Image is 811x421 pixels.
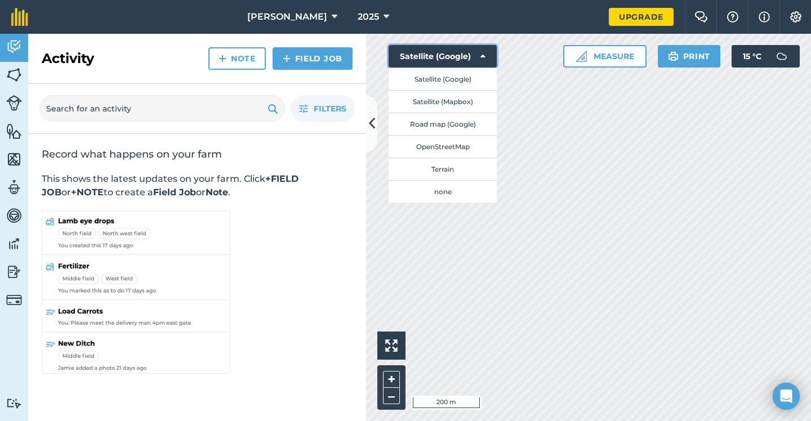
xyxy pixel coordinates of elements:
[576,51,587,62] img: Ruler icon
[6,179,22,196] img: svg+xml;base64,PD94bWwgdmVyc2lvbj0iMS4wIiBlbmNvZGluZz0idXRmLTgiPz4KPCEtLSBHZW5lcmF0b3I6IEFkb2JlIE...
[385,339,398,352] img: Four arrows, one pointing top left, one top right, one bottom right and the last bottom left
[389,158,497,180] button: Terrain
[42,172,353,199] p: This shows the latest updates on your farm. Click or to create a or .
[6,207,22,224] img: svg+xml;base64,PD94bWwgdmVyc2lvbj0iMS4wIiBlbmNvZGluZz0idXRmLTgiPz4KPCEtLSBHZW5lcmF0b3I6IEFkb2JlIE...
[42,50,94,68] h2: Activity
[219,52,226,65] img: svg+xml;base64,PHN2ZyB4bWxucz0iaHR0cDovL3d3dy53My5vcmcvMjAwMC9zdmciIHdpZHRoPSIxNCIgaGVpZ2h0PSIyNC...
[42,147,353,161] h2: Record what happens on your farm
[6,66,22,83] img: svg+xml;base64,PHN2ZyB4bWxucz0iaHR0cDovL3d3dy53My5vcmcvMjAwMC9zdmciIHdpZHRoPSI1NiIgaGVpZ2h0PSI2MC...
[773,383,800,410] div: Open Intercom Messenger
[6,398,22,409] img: svg+xml;base64,PD94bWwgdmVyc2lvbj0iMS4wIiBlbmNvZGluZz0idXRmLTgiPz4KPCEtLSBHZW5lcmF0b3I6IEFkb2JlIE...
[283,52,291,65] img: svg+xml;base64,PHN2ZyB4bWxucz0iaHR0cDovL3d3dy53My5vcmcvMjAwMC9zdmciIHdpZHRoPSIxNCIgaGVpZ2h0PSIyNC...
[789,11,803,23] img: A cog icon
[383,388,400,404] button: –
[71,187,104,198] strong: +NOTE
[759,10,770,24] img: svg+xml;base64,PHN2ZyB4bWxucz0iaHR0cDovL3d3dy53My5vcmcvMjAwMC9zdmciIHdpZHRoPSIxNyIgaGVpZ2h0PSIxNy...
[6,123,22,140] img: svg+xml;base64,PHN2ZyB4bWxucz0iaHR0cDovL3d3dy53My5vcmcvMjAwMC9zdmciIHdpZHRoPSI1NiIgaGVpZ2h0PSI2MC...
[11,8,28,26] img: fieldmargin Logo
[6,95,22,111] img: svg+xml;base64,PD94bWwgdmVyc2lvbj0iMS4wIiBlbmNvZGluZz0idXRmLTgiPz4KPCEtLSBHZW5lcmF0b3I6IEFkb2JlIE...
[389,180,497,203] button: none
[732,45,800,68] button: 15 °C
[726,11,739,23] img: A question mark icon
[206,187,228,198] strong: Note
[247,10,327,24] span: [PERSON_NAME]
[6,263,22,280] img: svg+xml;base64,PD94bWwgdmVyc2lvbj0iMS4wIiBlbmNvZGluZz0idXRmLTgiPz4KPCEtLSBHZW5lcmF0b3I6IEFkb2JlIE...
[358,10,379,24] span: 2025
[389,45,497,68] button: Satellite (Google)
[6,38,22,55] img: svg+xml;base64,PD94bWwgdmVyc2lvbj0iMS4wIiBlbmNvZGluZz0idXRmLTgiPz4KPCEtLSBHZW5lcmF0b3I6IEFkb2JlIE...
[208,47,266,70] a: Note
[383,371,400,388] button: +
[770,45,793,68] img: svg+xml;base64,PD94bWwgdmVyc2lvbj0iMS4wIiBlbmNvZGluZz0idXRmLTgiPz4KPCEtLSBHZW5lcmF0b3I6IEFkb2JlIE...
[291,95,355,122] button: Filters
[743,45,761,68] span: 15 ° C
[389,135,497,158] button: OpenStreetMap
[6,151,22,168] img: svg+xml;base64,PHN2ZyB4bWxucz0iaHR0cDovL3d3dy53My5vcmcvMjAwMC9zdmciIHdpZHRoPSI1NiIgaGVpZ2h0PSI2MC...
[39,95,285,122] input: Search for an activity
[389,68,497,90] button: Satellite (Google)
[389,90,497,113] button: Satellite (Mapbox)
[273,47,353,70] a: Field Job
[668,50,679,63] img: svg+xml;base64,PHN2ZyB4bWxucz0iaHR0cDovL3d3dy53My5vcmcvMjAwMC9zdmciIHdpZHRoPSIxOSIgaGVpZ2h0PSIyNC...
[658,45,721,68] button: Print
[694,11,708,23] img: Two speech bubbles overlapping with the left bubble in the forefront
[563,45,647,68] button: Measure
[6,292,22,308] img: svg+xml;base64,PD94bWwgdmVyc2lvbj0iMS4wIiBlbmNvZGluZz0idXRmLTgiPz4KPCEtLSBHZW5lcmF0b3I6IEFkb2JlIE...
[314,102,346,115] span: Filters
[6,235,22,252] img: svg+xml;base64,PD94bWwgdmVyc2lvbj0iMS4wIiBlbmNvZGluZz0idXRmLTgiPz4KPCEtLSBHZW5lcmF0b3I6IEFkb2JlIE...
[268,102,278,115] img: svg+xml;base64,PHN2ZyB4bWxucz0iaHR0cDovL3d3dy53My5vcmcvMjAwMC9zdmciIHdpZHRoPSIxOSIgaGVpZ2h0PSIyNC...
[389,113,497,135] button: Road map (Google)
[153,187,196,198] strong: Field Job
[609,8,674,26] a: Upgrade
